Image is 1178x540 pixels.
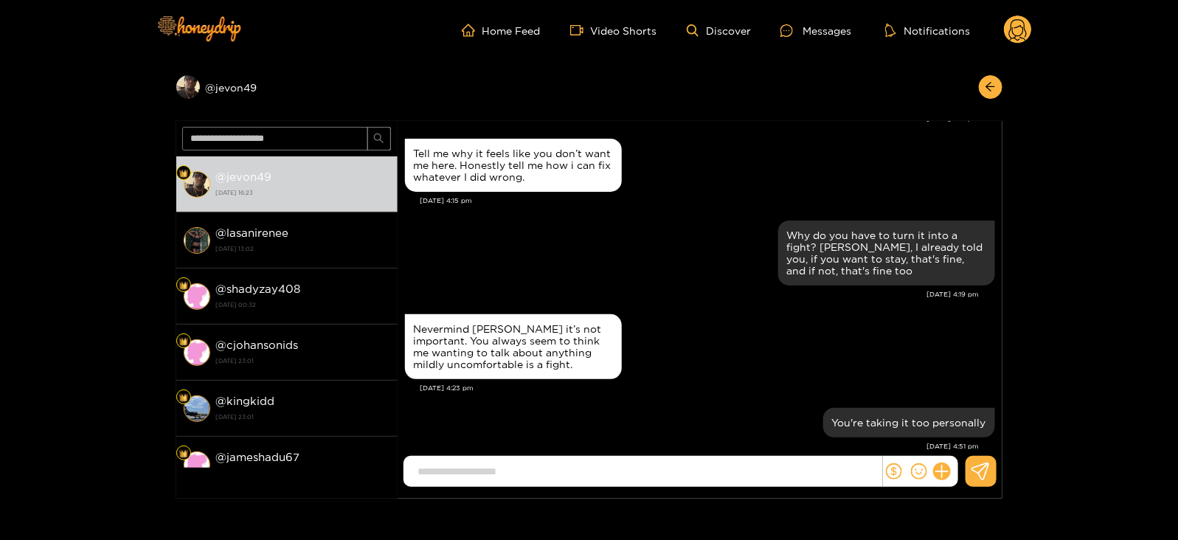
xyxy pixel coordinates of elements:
div: Tell me why it feels like you don’t want me here. Honestly tell me how i can fix whatever I did w... [414,148,613,183]
img: Fan Level [179,449,188,458]
strong: [DATE] 00:32 [216,298,390,311]
div: You're taking it too personally [832,417,986,429]
span: search [373,133,384,145]
div: Aug. 18, 4:23 pm [405,314,622,379]
strong: [DATE] 23:01 [216,354,390,367]
img: conversation [184,227,210,254]
button: Notifications [881,23,974,38]
img: conversation [184,171,210,198]
strong: @ jevon49 [216,170,272,183]
strong: @ lasanirenee [216,226,289,239]
span: smile [911,463,927,480]
div: Aug. 18, 4:15 pm [405,139,622,192]
span: home [462,24,482,37]
div: Why do you have to turn it into a fight? [PERSON_NAME], I already told you, if you want to stay, ... [787,229,986,277]
button: arrow-left [979,75,1002,99]
img: conversation [184,451,210,478]
div: [DATE] 4:15 pm [420,195,995,206]
a: Video Shorts [570,24,657,37]
button: search [367,127,391,150]
div: Messages [780,22,851,39]
strong: [DATE] 16:23 [216,186,390,199]
span: dollar [886,463,902,480]
strong: @ cjohansonids [216,339,299,351]
div: @jevon49 [176,75,398,99]
strong: @ kingkidd [216,395,275,407]
div: Nevermind [PERSON_NAME] it’s not important. You always seem to think me wanting to talk about any... [414,323,613,370]
strong: [DATE] 23:01 [216,410,390,423]
div: [DATE] 4:51 pm [405,441,980,451]
a: Home Feed [462,24,541,37]
strong: @ jameshadu67 [216,451,300,463]
img: conversation [184,283,210,310]
img: Fan Level [179,169,188,178]
div: Aug. 18, 4:51 pm [823,408,995,437]
span: arrow-left [985,81,996,94]
img: conversation [184,339,210,366]
img: conversation [184,395,210,422]
a: Discover [687,24,751,37]
div: [DATE] 4:23 pm [420,383,995,393]
img: Fan Level [179,337,188,346]
strong: @ shadyzay408 [216,283,301,295]
button: dollar [883,460,905,482]
span: video-camera [570,24,591,37]
img: Fan Level [179,281,188,290]
div: [DATE] 4:19 pm [405,289,980,300]
img: Fan Level [179,393,188,402]
strong: [DATE] 13:02 [216,242,390,255]
strong: [DATE] 23:01 [216,466,390,480]
div: Aug. 18, 4:19 pm [778,221,995,285]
